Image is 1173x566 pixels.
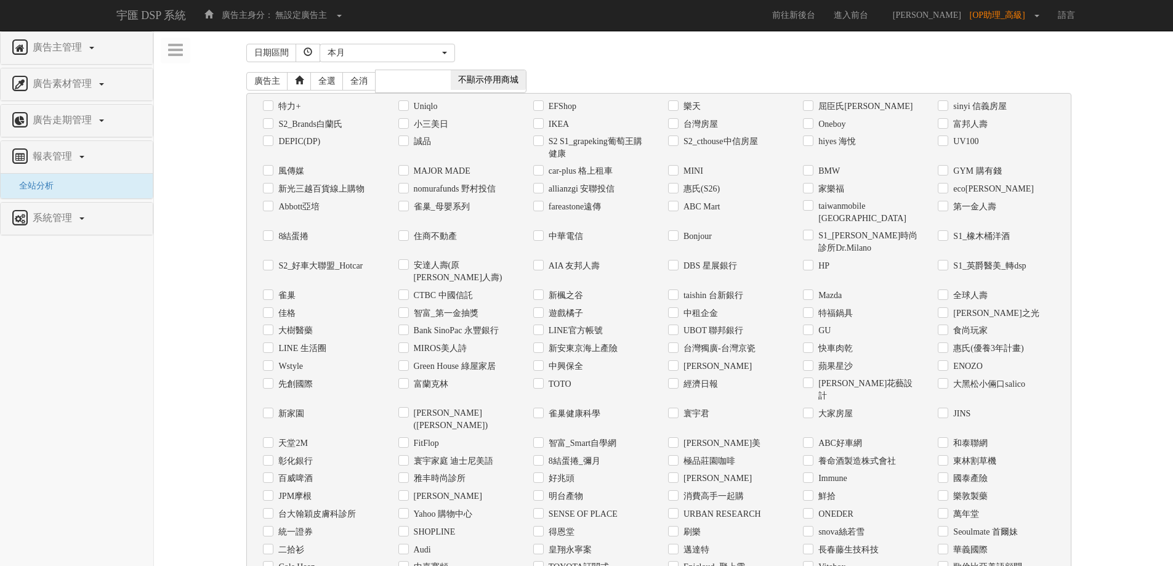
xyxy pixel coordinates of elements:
[546,378,571,390] label: TOTO
[275,360,303,373] label: Wstyle
[451,70,526,90] span: 不顯示停用商城
[275,472,313,485] label: 百威啤酒
[10,181,54,190] span: 全站分析
[411,230,457,243] label: 住商不動產
[275,10,327,20] span: 無設定廣告主
[546,260,600,272] label: AIA 友邦人壽
[815,200,919,225] label: taiwanmobile [GEOGRAPHIC_DATA]
[680,437,760,450] label: [PERSON_NAME]美
[546,360,583,373] label: 中興保全
[680,325,743,337] label: UBOT 聯邦銀行
[950,544,988,556] label: 華義國際
[546,100,576,113] label: EFShop
[30,115,98,125] span: 廣告走期管理
[815,183,844,195] label: 家樂福
[950,289,988,302] label: 全球人壽
[950,100,1007,113] label: sinyi 信義房屋
[275,490,312,503] label: JPM摩根
[222,10,273,20] span: 廣告主身分：
[950,342,1023,355] label: 惠氏(優養3年計畫)
[546,472,574,485] label: 好兆頭
[546,165,613,177] label: car-plus 格上租車
[680,508,761,520] label: URBAN RESEARCH
[275,165,304,177] label: 風傳媒
[411,201,470,213] label: 雀巢_母嬰系列
[680,289,743,302] label: taishin 台新銀行
[815,307,853,320] label: 特福鍋具
[680,135,758,148] label: S2_cthouse中信房屋
[411,407,515,432] label: [PERSON_NAME]([PERSON_NAME])
[950,201,996,213] label: 第一金人壽
[950,118,988,131] label: 富邦人壽
[411,183,496,195] label: nomurafunds 野村投信
[815,230,919,254] label: S1_[PERSON_NAME]時尚診所Dr.Milano
[275,307,296,320] label: 佳格
[815,490,836,503] label: 鮮拾
[950,230,1010,243] label: S1_橡木桶洋酒
[275,342,326,355] label: LINE 生活圈
[411,325,499,337] label: Bank SinoPac 永豐銀行
[546,325,603,337] label: LINE官方帳號
[546,289,583,302] label: 新楓之谷
[546,307,583,320] label: 遊戲橘子
[275,437,307,450] label: 天堂2M
[950,408,970,420] label: JINS
[546,455,600,467] label: 8結蛋捲_彌月
[815,118,845,131] label: Oneboy
[275,183,365,195] label: 新光三越百貨線上購物
[275,526,313,538] label: 統一證券
[680,118,718,131] label: 台灣房屋
[411,100,438,113] label: Uniqlo
[275,455,313,467] label: 彰化銀行
[950,325,988,337] label: 食尚玩家
[680,455,735,467] label: 極品莊園咖啡
[546,408,600,420] label: 雀巢健康科學
[680,472,752,485] label: [PERSON_NAME]
[680,230,712,243] label: Bonjour
[950,183,1034,195] label: eco[PERSON_NAME]
[275,230,308,243] label: 8結蛋捲
[546,437,616,450] label: 智富_Smart自學網
[815,100,913,113] label: 屈臣氏[PERSON_NAME]
[30,151,78,161] span: 報表管理
[815,342,853,355] label: 快車肉乾
[815,508,853,520] label: ONEDER
[546,230,583,243] label: 中華電信
[680,490,744,503] label: 消費高手一起購
[320,44,455,62] button: 本月
[680,100,701,113] label: 樂天
[411,378,448,390] label: 富蘭克林
[275,118,342,131] label: S2_Brands白蘭氏
[30,42,88,52] span: 廣告主管理
[680,408,709,420] label: 寰宇君
[342,72,376,91] a: 全消
[950,526,1018,538] label: Seoulmate 首爾妹
[815,260,829,272] label: HP
[950,378,1025,390] label: 大黑松小倆口salico
[411,508,472,520] label: Yahoo 購物中心
[680,526,701,538] label: 刷樂
[275,289,296,302] label: 雀巢
[275,260,363,272] label: S2_好車大聯盟_Hotcar
[10,147,143,167] a: 報表管理
[815,165,840,177] label: BMW
[275,135,320,148] label: DEPIC(DP)
[411,526,456,538] label: SHOPLINE
[950,490,988,503] label: 樂敦製藥
[680,201,720,213] label: ABC Mart
[546,118,569,131] label: IKEA
[411,455,494,467] label: 寰宇家庭 迪士尼美語
[411,360,496,373] label: Green House 綠屋家居
[546,201,602,213] label: fareastone遠傳
[950,508,979,520] label: 萬年堂
[950,437,988,450] label: 和泰聯網
[815,325,831,337] label: GU
[950,260,1026,272] label: S1_英爵醫美_轉dsp
[275,508,356,520] label: 台大翰穎皮膚科診所
[815,526,865,538] label: snova絲若雪
[411,118,448,131] label: 小三美日
[411,259,515,284] label: 安達人壽(原[PERSON_NAME]人壽)
[950,135,978,148] label: UV100
[30,78,98,89] span: 廣告素材管理
[546,544,592,556] label: 皇翔永寧案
